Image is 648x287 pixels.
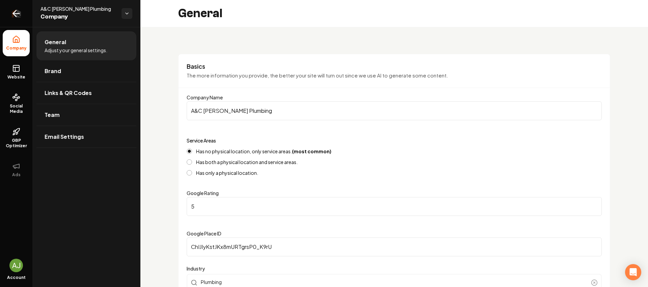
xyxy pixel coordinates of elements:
a: Email Settings [36,126,136,148]
span: GBP Optimizer [3,138,30,149]
span: Brand [45,67,61,75]
button: Ads [3,157,30,183]
label: Google Rating [187,190,219,196]
a: Links & QR Codes [36,82,136,104]
img: AJ Nimeh [9,259,23,272]
div: Open Intercom Messenger [625,264,641,280]
span: Ads [9,172,23,178]
input: Google Rating [187,197,602,216]
strong: (most common) [292,148,331,154]
span: Adjust your general settings. [45,47,107,54]
input: Company Name [187,101,602,120]
h3: Basics [187,62,602,70]
label: Has no physical location, only service areas. [196,149,331,154]
a: Brand [36,60,136,82]
span: Company [40,12,116,22]
span: Social Media [3,103,30,114]
button: Open user button [9,259,23,272]
span: A&C [PERSON_NAME] Plumbing [40,5,116,12]
span: General [45,38,66,46]
label: Company Name [187,94,223,100]
span: Website [5,74,28,80]
label: Has both a physical location and service areas. [196,160,298,164]
a: Website [3,59,30,85]
a: GBP Optimizer [3,122,30,154]
h2: General [178,7,222,20]
span: Links & QR Codes [45,89,92,97]
input: Google Place ID [187,237,602,256]
label: Has only a physical location. [196,170,258,175]
span: Account [7,275,26,280]
a: Team [36,104,136,126]
p: The more information you provide, the better your site will turn out since we use AI to generate ... [187,72,602,79]
span: Company [3,45,29,51]
span: Team [45,111,60,119]
label: Industry [187,264,602,273]
label: Service Areas [187,137,216,143]
span: Email Settings [45,133,84,141]
label: Google Place ID [187,230,221,236]
a: Social Media [3,88,30,120]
